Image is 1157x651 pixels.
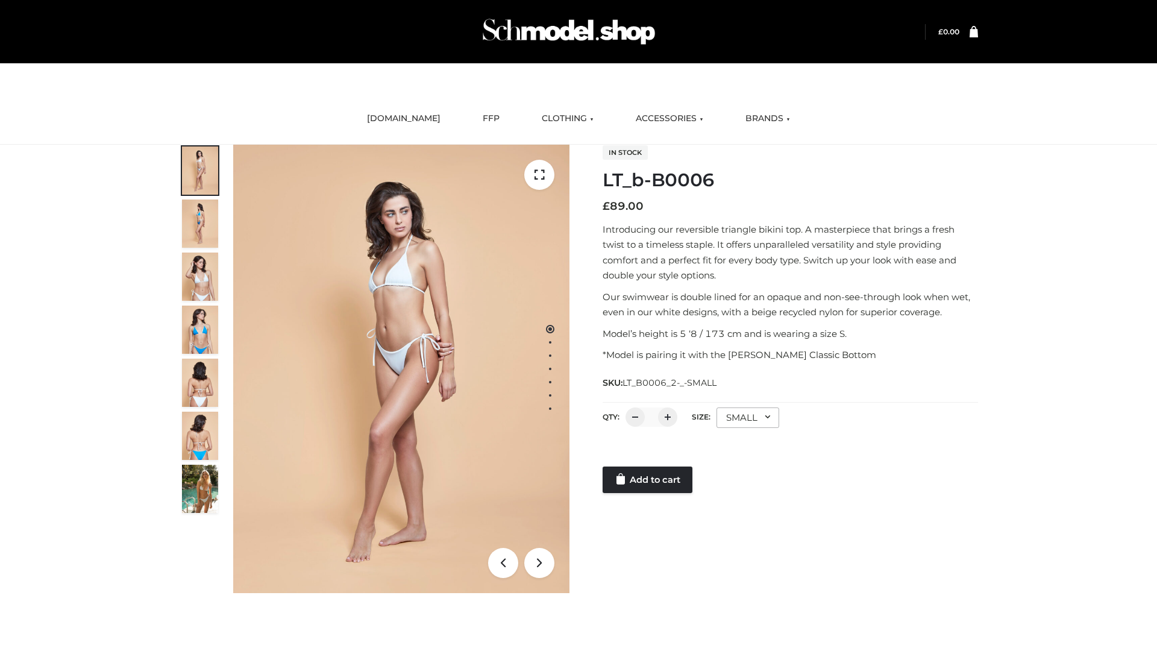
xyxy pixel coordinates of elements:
[182,306,218,354] img: ArielClassicBikiniTop_CloudNine_AzureSky_OW114ECO_4-scaled.jpg
[692,412,710,421] label: Size:
[233,145,569,593] img: ArielClassicBikiniTop_CloudNine_AzureSky_OW114ECO_1
[716,407,779,428] div: SMALL
[938,27,959,36] a: £0.00
[603,222,978,283] p: Introducing our reversible triangle bikini top. A masterpiece that brings a fresh twist to a time...
[603,467,692,493] a: Add to cart
[603,347,978,363] p: *Model is pairing it with the [PERSON_NAME] Classic Bottom
[736,105,799,132] a: BRANDS
[182,200,218,248] img: ArielClassicBikiniTop_CloudNine_AzureSky_OW114ECO_2-scaled.jpg
[358,105,450,132] a: [DOMAIN_NAME]
[182,465,218,513] img: Arieltop_CloudNine_AzureSky2.jpg
[182,359,218,407] img: ArielClassicBikiniTop_CloudNine_AzureSky_OW114ECO_7-scaled.jpg
[603,326,978,342] p: Model’s height is 5 ‘8 / 173 cm and is wearing a size S.
[533,105,603,132] a: CLOTHING
[603,169,978,191] h1: LT_b-B0006
[603,289,978,320] p: Our swimwear is double lined for an opaque and non-see-through look when wet, even in our white d...
[603,376,718,390] span: SKU:
[938,27,959,36] bdi: 0.00
[182,253,218,301] img: ArielClassicBikiniTop_CloudNine_AzureSky_OW114ECO_3-scaled.jpg
[938,27,943,36] span: £
[627,105,712,132] a: ACCESSORIES
[622,377,716,388] span: LT_B0006_2-_-SMALL
[603,412,619,421] label: QTY:
[182,146,218,195] img: ArielClassicBikiniTop_CloudNine_AzureSky_OW114ECO_1-scaled.jpg
[182,412,218,460] img: ArielClassicBikiniTop_CloudNine_AzureSky_OW114ECO_8-scaled.jpg
[603,145,648,160] span: In stock
[603,200,644,213] bdi: 89.00
[478,8,659,55] img: Schmodel Admin 964
[603,200,610,213] span: £
[474,105,509,132] a: FFP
